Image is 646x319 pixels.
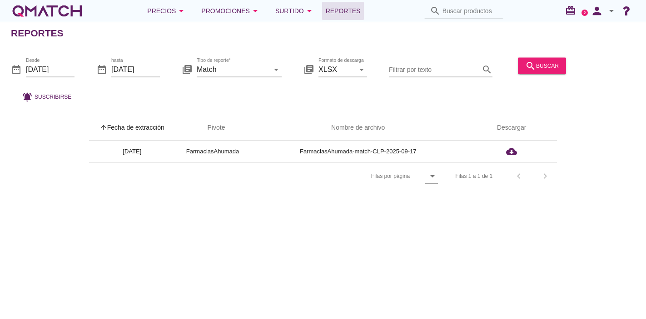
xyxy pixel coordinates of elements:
[303,64,314,75] i: library_books
[389,62,480,76] input: Filtrar por texto
[588,5,606,17] i: person
[326,5,361,16] span: Reportes
[322,2,364,20] a: Reportes
[250,5,261,16] i: arrow_drop_down
[111,62,160,76] input: hasta
[175,141,250,162] td: FarmaciasAhumada
[250,141,466,162] td: FarmaciasAhumada-match-CLP-2025-09-17
[268,2,322,20] button: Surtido
[89,115,175,141] th: Fecha de extracción: Sorted ascending. Activate to sort descending.
[275,5,315,16] div: Surtido
[182,64,193,75] i: library_books
[442,4,498,18] input: Buscar productos
[250,115,466,141] th: Nombre de archivo: Not sorted.
[466,115,557,141] th: Descargar: Not sorted.
[525,60,536,71] i: search
[356,64,367,75] i: arrow_drop_down
[26,62,75,76] input: Desde
[147,5,187,16] div: Precios
[140,2,194,20] button: Precios
[11,26,64,41] h2: Reportes
[525,60,559,71] div: buscar
[15,88,79,105] button: Suscribirse
[581,10,588,16] a: 2
[89,141,175,162] td: [DATE]
[455,172,492,180] div: Filas 1 a 1 de 1
[11,64,22,75] i: date_range
[584,10,586,15] text: 2
[565,5,580,16] i: redeem
[280,163,438,189] div: Filas por página
[96,64,107,75] i: date_range
[318,62,354,76] input: Formato de descarga
[35,92,71,101] span: Suscribirse
[482,64,492,75] i: search
[194,2,268,20] button: Promociones
[11,2,84,20] a: white-qmatch-logo
[197,62,269,76] input: Tipo de reporte*
[271,64,282,75] i: arrow_drop_down
[176,5,187,16] i: arrow_drop_down
[175,115,250,141] th: Pivote: Not sorted. Activate to sort ascending.
[430,5,441,16] i: search
[427,171,438,182] i: arrow_drop_down
[100,124,107,131] i: arrow_upward
[506,146,517,157] i: cloud_download
[201,5,261,16] div: Promociones
[518,57,566,74] button: buscar
[606,5,617,16] i: arrow_drop_down
[304,5,315,16] i: arrow_drop_down
[22,91,35,102] i: notifications_active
